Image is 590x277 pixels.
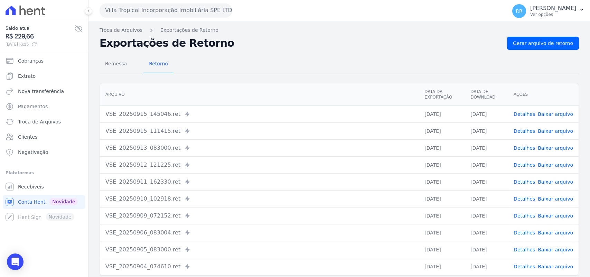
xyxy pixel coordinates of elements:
[6,41,74,47] span: [DATE] 16:35
[49,198,78,205] span: Novidade
[105,246,413,254] div: VSE_20250905_083000.ret
[419,105,465,122] td: [DATE]
[419,83,465,106] th: Data da Exportação
[465,122,508,139] td: [DATE]
[507,37,579,50] a: Gerar arquivo de retorno
[143,55,174,73] a: Retorno
[105,178,413,186] div: VSE_20250911_162330.ret
[530,5,576,12] p: [PERSON_NAME]
[513,40,573,47] span: Gerar arquivo de retorno
[419,207,465,224] td: [DATE]
[508,83,579,106] th: Ações
[538,264,573,269] a: Baixar arquivo
[538,247,573,252] a: Baixar arquivo
[419,190,465,207] td: [DATE]
[514,230,535,236] a: Detalhes
[6,54,83,224] nav: Sidebar
[6,25,74,32] span: Saldo atual
[465,258,508,275] td: [DATE]
[101,57,131,71] span: Remessa
[3,54,85,68] a: Cobranças
[465,207,508,224] td: [DATE]
[18,183,44,190] span: Recebíveis
[465,156,508,173] td: [DATE]
[100,83,419,106] th: Arquivo
[100,38,502,48] h2: Exportações de Retorno
[530,12,576,17] p: Ver opções
[419,173,465,190] td: [DATE]
[105,212,413,220] div: VSE_20250909_072152.ret
[105,161,413,169] div: VSE_20250912_121225.ret
[105,195,413,203] div: VSE_20250910_102918.ret
[538,196,573,202] a: Baixar arquivo
[419,122,465,139] td: [DATE]
[538,145,573,151] a: Baixar arquivo
[538,162,573,168] a: Baixar arquivo
[538,179,573,185] a: Baixar arquivo
[18,149,48,156] span: Negativação
[514,196,535,202] a: Detalhes
[514,145,535,151] a: Detalhes
[465,105,508,122] td: [DATE]
[105,262,413,271] div: VSE_20250904_074610.ret
[145,57,172,71] span: Retorno
[419,156,465,173] td: [DATE]
[465,83,508,106] th: Data de Download
[18,88,64,95] span: Nova transferência
[18,133,37,140] span: Clientes
[538,111,573,117] a: Baixar arquivo
[105,110,413,118] div: VSE_20250915_145046.ret
[6,169,83,177] div: Plataformas
[538,128,573,134] a: Baixar arquivo
[538,230,573,236] a: Baixar arquivo
[105,127,413,135] div: VSE_20250915_111415.ret
[465,139,508,156] td: [DATE]
[18,118,61,125] span: Troca de Arquivos
[3,145,85,159] a: Negativação
[100,55,132,73] a: Remessa
[3,115,85,129] a: Troca de Arquivos
[514,128,535,134] a: Detalhes
[100,27,579,34] nav: Breadcrumb
[514,111,535,117] a: Detalhes
[465,241,508,258] td: [DATE]
[3,130,85,144] a: Clientes
[516,9,522,13] span: RR
[3,84,85,98] a: Nova transferência
[105,229,413,237] div: VSE_20250906_083004.ret
[514,264,535,269] a: Detalhes
[538,213,573,219] a: Baixar arquivo
[160,27,218,34] a: Exportações de Retorno
[3,100,85,113] a: Pagamentos
[18,103,48,110] span: Pagamentos
[514,247,535,252] a: Detalhes
[514,162,535,168] a: Detalhes
[3,180,85,194] a: Recebíveis
[18,73,36,80] span: Extrato
[100,27,142,34] a: Troca de Arquivos
[514,213,535,219] a: Detalhes
[7,253,24,270] div: Open Intercom Messenger
[3,69,85,83] a: Extrato
[465,224,508,241] td: [DATE]
[507,1,590,21] button: RR [PERSON_NAME] Ver opções
[419,258,465,275] td: [DATE]
[18,57,44,64] span: Cobranças
[465,173,508,190] td: [DATE]
[514,179,535,185] a: Detalhes
[465,190,508,207] td: [DATE]
[419,139,465,156] td: [DATE]
[6,32,74,41] span: R$ 229,66
[100,3,232,17] button: Villa Tropical Incorporação Imobiliária SPE LTDA
[105,144,413,152] div: VSE_20250913_083000.ret
[18,198,45,205] span: Conta Hent
[419,241,465,258] td: [DATE]
[419,224,465,241] td: [DATE]
[3,195,85,209] a: Conta Hent Novidade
